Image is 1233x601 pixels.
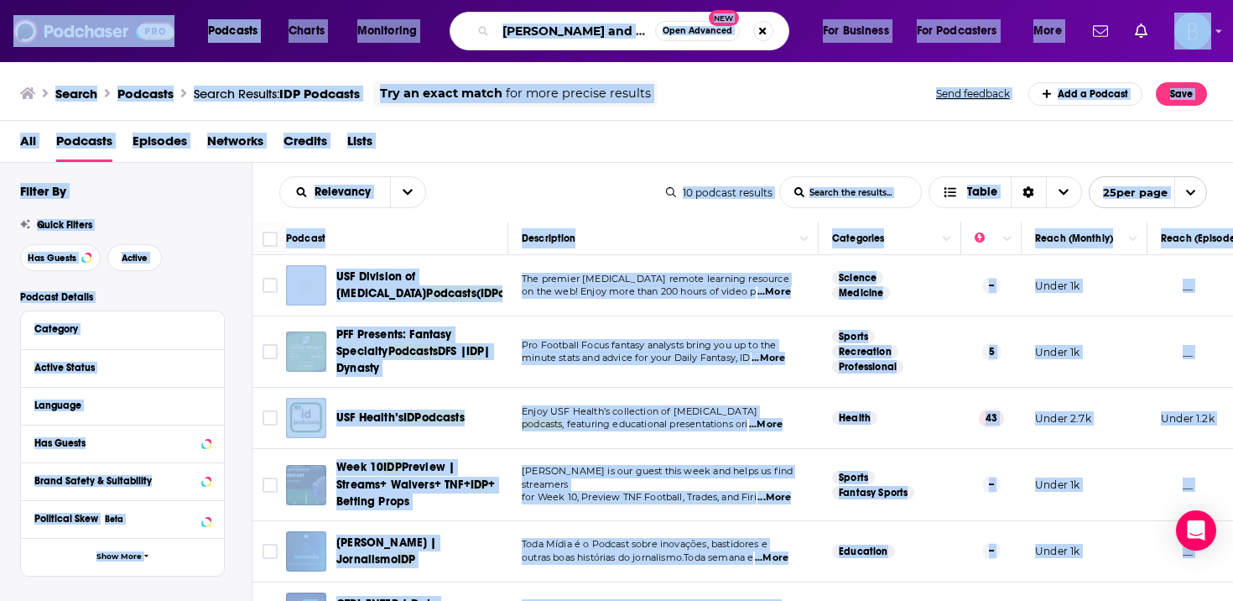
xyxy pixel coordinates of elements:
span: DFS | [438,344,466,358]
span: ...More [755,551,788,565]
span: podcasts [522,418,562,430]
span: Week 10 [336,460,383,474]
span: Enjoy USF Health’s collection of [MEDICAL_DATA] [522,405,757,417]
span: ...More [757,285,791,299]
div: Active Status [34,362,200,374]
span: for Week 10, Preview TNF Football, Trades, and Firi [522,491,757,503]
a: PFF Presents: Fantasy SpecialtyPodcastsDFS |IDP| Dynasty [336,327,502,377]
span: USF Division of [MEDICAL_DATA] [336,269,426,300]
span: ...More [749,418,783,431]
span: Open Advanced [663,27,732,35]
p: Under 1k [1035,345,1080,359]
a: Podcasts [56,128,112,162]
a: Episodes [133,128,187,162]
span: on the web! Enjoy more than 200 hours of video p [522,285,756,297]
span: Preview | Streams+ Waivers+ TNF+ [336,460,471,491]
button: open menu [346,18,439,44]
span: minute stats and advice for your Daily Fantasy, ID [522,352,751,363]
div: Reach (Monthly) [1035,228,1113,248]
span: Table [967,186,997,198]
span: Relevancy [315,186,377,198]
button: open menu [280,186,390,198]
button: Has Guests [34,432,211,453]
button: Active Status [34,357,211,378]
span: The premier [MEDICAL_DATA] remote learning resource [522,273,789,285]
img: USF Health’s IDPodcasts [286,398,326,438]
h3: Search [55,86,97,102]
div: Search podcasts, credits, & more... [466,12,805,50]
a: Health [832,411,877,425]
span: [PERSON_NAME] | Jornalismo [336,536,437,567]
a: Toda Mídia | Jornalismo IDP [286,531,326,572]
button: open menu [1089,176,1207,208]
a: Try an exact match [380,84,502,103]
img: Podchaser - Follow, Share and Rate Podcasts [13,15,174,47]
p: 5 [982,343,1001,360]
input: Search podcasts, credits, & more... [496,18,655,44]
a: Science [832,271,883,285]
div: Language [34,400,200,411]
button: Column Actions [937,229,957,249]
span: Networks [207,128,263,162]
span: 25 per page [1090,180,1168,206]
p: Under 1k [1035,478,1080,492]
span: IDP Podcasts [279,86,360,102]
div: Category [34,323,200,335]
span: Logged in as BLASTmedia [1174,13,1211,50]
h3: Podcasts [117,86,174,102]
span: IDP [383,460,402,474]
span: Podcasts [388,344,438,358]
a: Show notifications dropdown [1128,17,1154,45]
button: Show profile menu [1174,13,1211,50]
p: __ [1161,478,1193,492]
button: open menu [906,18,1022,44]
span: PFF Presents: Fantasy Specialty [336,327,452,358]
div: Description [522,228,575,248]
button: open menu [811,18,910,44]
p: 43 [979,410,1004,426]
span: Toda Mídia é o Podcast sobre inovações, bastidores e [522,538,767,550]
span: IDP [471,478,489,492]
span: New [709,10,739,26]
img: USF Division of Infectious Diseases Podcasts (IDPodcasts.net) [286,265,326,306]
span: + Betting Props [336,478,495,509]
a: Sports [832,330,875,343]
span: Toggle select row [263,544,278,559]
div: Power Score [975,228,998,248]
span: Toggle select row [263,478,278,493]
button: Brand Safety & Suitability [34,470,211,491]
button: Save [1156,82,1207,106]
p: Under 1k [1035,279,1080,293]
a: Education [832,545,895,558]
div: Podcast [286,228,325,248]
a: Search Results:IDP Podcasts [194,86,360,102]
button: Column Actions [794,229,814,249]
button: Column Actions [997,229,1017,249]
img: PFF Presents: Fantasy Specialty Podcasts DFS | IDP | Dynasty [286,332,326,372]
button: Category [34,318,211,339]
span: USF Health’s [336,410,403,425]
div: Has Guests [34,437,196,449]
p: Under 2.7k [1035,411,1091,426]
a: Recreation [832,345,898,358]
a: Professional [832,360,903,374]
p: __ [1161,345,1193,359]
div: 10 podcast results [666,186,773,199]
span: All [20,128,36,162]
p: Under 1.2k [1161,411,1215,426]
span: Charts [289,19,325,43]
p: Under 1k [1035,544,1080,558]
button: open menu [390,177,425,207]
p: Podcast Details [20,291,225,303]
span: Has Guests [28,253,76,263]
div: Beta [105,514,123,525]
a: Medicine [832,286,890,300]
span: For Business [823,19,889,43]
span: Toggle select row [263,410,278,426]
span: Lists [347,128,372,162]
span: Podcasts [208,19,258,43]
